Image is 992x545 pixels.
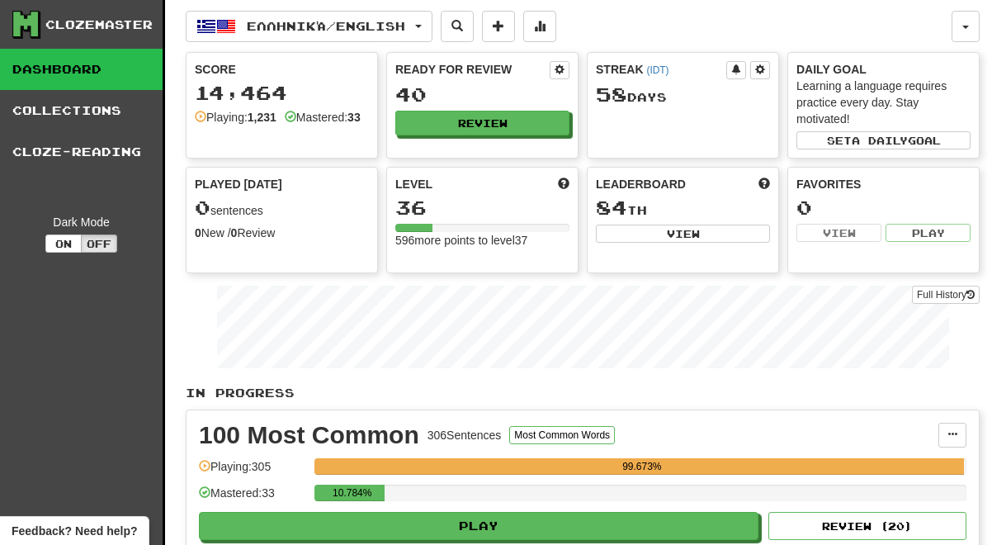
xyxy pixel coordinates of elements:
p: In Progress [186,385,980,401]
div: 10.784% [319,485,385,501]
span: a daily [852,135,908,146]
div: Streak [596,61,726,78]
button: Off [81,235,117,253]
span: Open feedback widget [12,523,137,539]
div: Learning a language requires practice every day. Stay motivated! [796,78,971,127]
a: Full History [912,286,980,304]
div: Favorites [796,176,971,192]
div: 99.673% [319,458,964,475]
span: Leaderboard [596,176,686,192]
button: Seta dailygoal [796,131,971,149]
span: Ελληνικά / English [247,19,405,33]
div: Clozemaster [45,17,153,33]
button: On [45,235,82,253]
strong: 0 [195,226,201,239]
button: Play [199,512,758,540]
button: Review (20) [768,512,966,540]
strong: 33 [347,111,361,124]
div: Playing: 305 [199,458,306,486]
button: Ελληνικά/English [186,11,432,42]
button: Add sentence to collection [482,11,515,42]
strong: 1,231 [248,111,276,124]
button: View [596,225,770,243]
div: 596 more points to level 37 [395,232,569,249]
div: 0 [796,197,971,218]
div: 306 Sentences [428,427,502,443]
div: Daily Goal [796,61,971,78]
strong: 0 [231,226,238,239]
span: Level [395,176,432,192]
button: Review [395,111,569,135]
div: Ready for Review [395,61,550,78]
button: Play [886,224,971,242]
span: Score more points to level up [558,176,569,192]
div: th [596,197,770,219]
span: Played [DATE] [195,176,282,192]
div: Score [195,61,369,78]
span: 84 [596,196,627,219]
button: View [796,224,881,242]
div: 14,464 [195,83,369,103]
div: sentences [195,197,369,219]
button: Search sentences [441,11,474,42]
span: This week in points, UTC [758,176,770,192]
div: 40 [395,84,569,105]
div: 100 Most Common [199,423,419,448]
button: More stats [523,11,556,42]
div: Mastered: 33 [199,485,306,512]
div: Dark Mode [12,214,150,230]
a: (IDT) [646,64,668,76]
div: New / Review [195,225,369,241]
button: Most Common Words [509,426,615,444]
div: Playing: [195,109,276,126]
div: 36 [395,197,569,218]
span: 0 [195,196,210,219]
div: Mastered: [285,109,361,126]
div: Day s [596,84,770,106]
span: 58 [596,83,627,106]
